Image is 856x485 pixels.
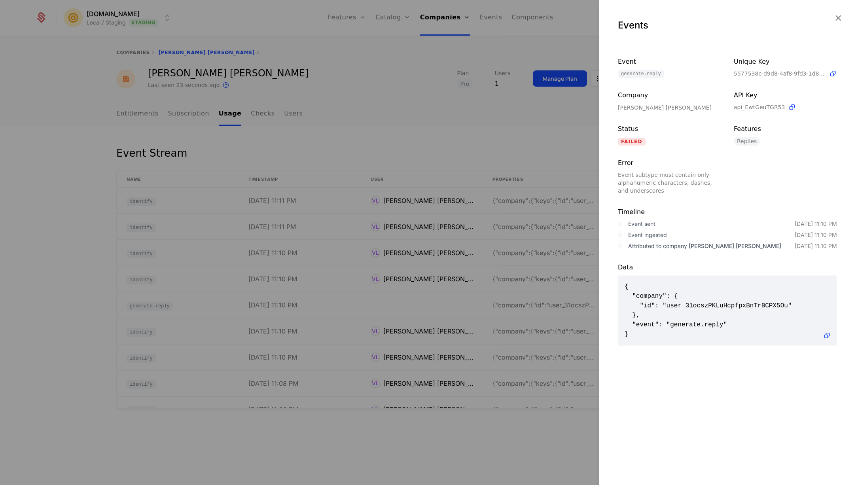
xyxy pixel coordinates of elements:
[618,124,721,135] div: Status
[734,103,785,111] span: api_EwtGeuTGR53
[618,70,664,78] span: generate.reply
[795,220,837,228] div: [DATE] 11:10 PM
[734,57,837,66] div: Unique Key
[618,57,721,67] div: Event
[734,70,826,78] span: 5577538c-d9d8-4af8-9fd3-1d83a0bdd3d9
[618,91,721,100] div: Company
[734,124,837,134] div: Features
[734,137,760,146] span: Replies
[734,91,837,100] div: API Key
[618,158,721,168] div: Error
[628,220,795,228] div: Event sent
[618,138,646,146] span: failed
[618,104,721,112] div: [PERSON_NAME] [PERSON_NAME]
[689,242,781,249] span: [PERSON_NAME] [PERSON_NAME]
[628,242,795,250] div: Attributed to company
[625,282,830,339] span: { "company": { "id": "user_31ocszPKLuHcpfpxBnTrBCPX5Ou" }, "event": "generate.reply" }
[618,263,837,272] div: Data
[618,171,721,195] div: Event subtype must contain only alphanumeric characters, dashes, and underscores
[618,207,837,217] div: Timeline
[628,231,795,239] div: Event ingested
[795,231,837,239] div: [DATE] 11:10 PM
[795,242,837,250] div: [DATE] 11:10 PM
[618,19,837,32] div: Events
